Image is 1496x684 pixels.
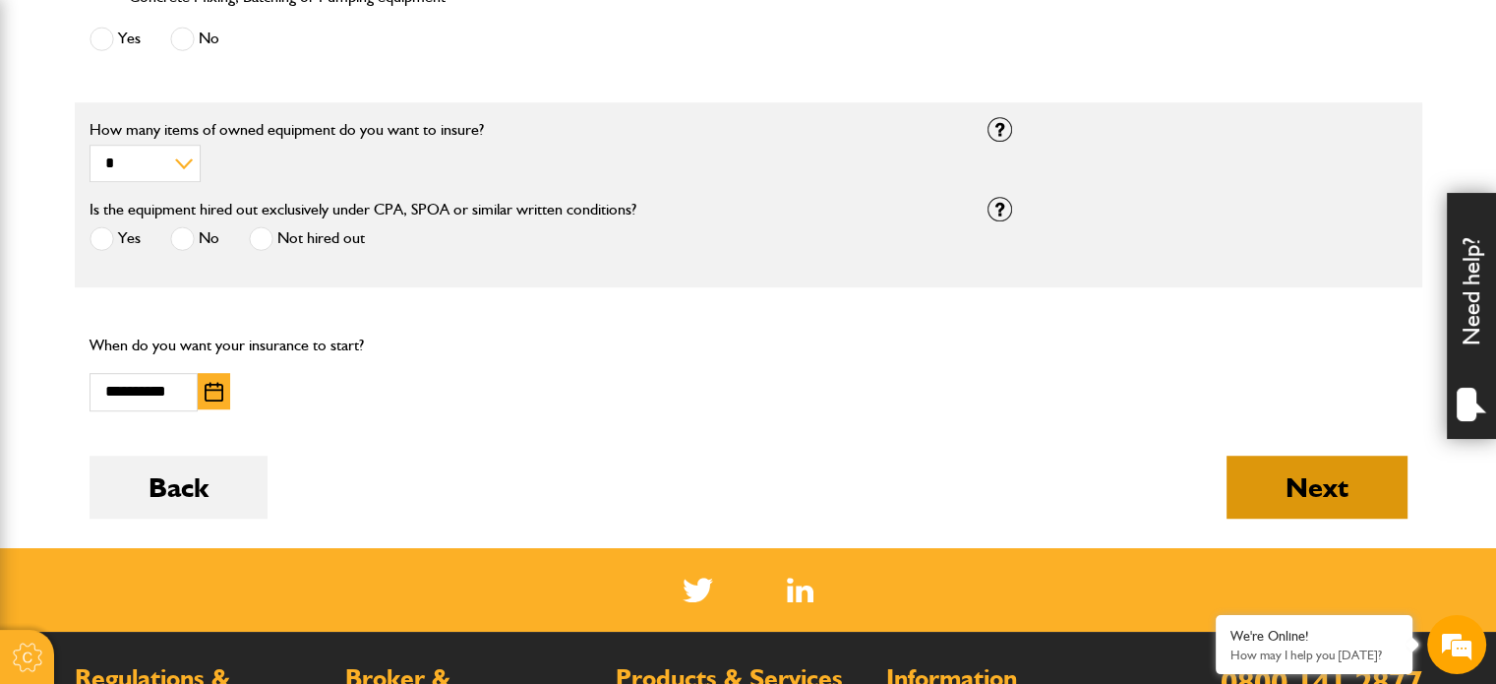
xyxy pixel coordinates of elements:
label: Is the equipment hired out exclusively under CPA, SPOA or similar written conditions? [90,202,636,218]
label: How many items of owned equipment do you want to insure? [90,122,958,138]
label: Not hired out [249,226,365,251]
button: Next [1227,456,1407,519]
div: Minimize live chat window [323,10,370,57]
label: No [170,27,219,51]
label: Yes [90,226,141,251]
a: LinkedIn [787,578,813,602]
button: Back [90,456,268,519]
input: Enter your last name [26,182,359,225]
input: Enter your email address [26,240,359,283]
img: Linked In [787,578,813,602]
img: d_20077148190_company_1631870298795_20077148190 [33,109,83,137]
div: Need help? [1447,193,1496,439]
div: Chat with us now [102,110,330,136]
em: Start Chat [268,535,357,562]
img: Twitter [683,578,713,602]
p: How may I help you today? [1230,648,1398,662]
p: When do you want your insurance to start? [90,333,509,358]
input: Enter your phone number [26,298,359,342]
textarea: Type your message and hit 'Enter' [26,356,359,519]
label: No [170,226,219,251]
div: We're Online! [1230,628,1398,645]
img: Choose date [205,382,223,402]
label: Yes [90,27,141,51]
